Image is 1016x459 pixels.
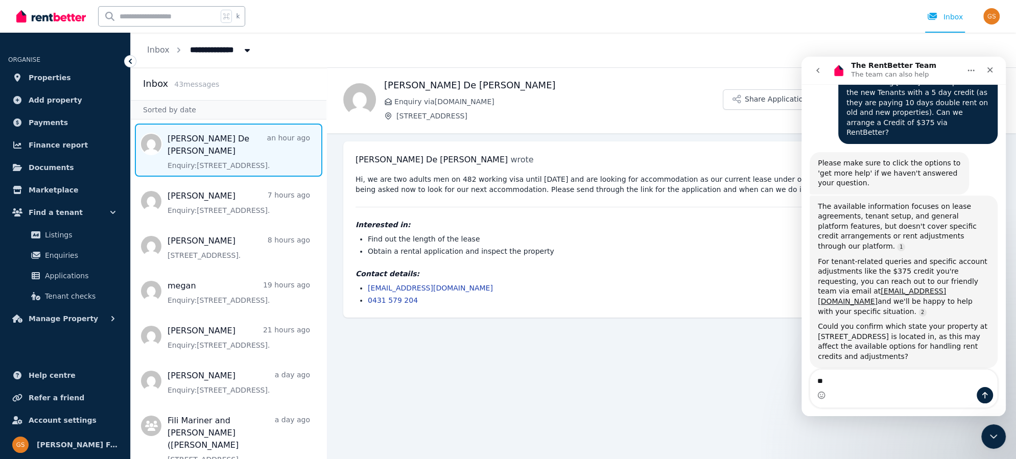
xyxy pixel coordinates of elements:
[8,135,122,155] a: Finance report
[8,90,122,110] a: Add property
[29,414,97,426] span: Account settings
[45,249,114,261] span: Enquiries
[168,325,310,350] a: [PERSON_NAME]21 hours agoEnquiry:[STREET_ADDRESS].
[29,369,76,381] span: Help centre
[168,190,310,215] a: [PERSON_NAME]7 hours agoEnquiry:[STREET_ADDRESS].
[8,157,122,178] a: Documents
[8,139,196,311] div: The available information focuses on lease agreements, tenant setup, and general platform feature...
[45,290,114,302] span: Tenant checks
[368,296,418,304] a: 0431 579 204
[983,8,1000,25] img: Stanyer Family Super Pty Ltd ATF Stanyer Family Super
[29,184,78,196] span: Marketplace
[16,265,188,305] div: Could you confirm which state your property at [STREET_ADDRESS] is located in, as this may affect...
[12,225,118,245] a: Listings
[356,269,987,279] h4: Contact details:
[168,133,310,171] a: [PERSON_NAME] De [PERSON_NAME]an hour agoEnquiry:[STREET_ADDRESS].
[8,308,122,329] button: Manage Property
[131,100,326,119] div: Sorted by date
[147,45,170,55] a: Inbox
[8,56,40,63] span: ORGANISE
[356,220,987,230] h4: Interested in:
[29,94,82,106] span: Add property
[174,80,219,88] span: 43 message s
[8,67,122,88] a: Properties
[45,270,114,282] span: Applications
[117,252,125,260] a: Source reference 9596209:
[801,57,1006,416] iframe: Intercom live chat
[29,312,98,325] span: Manage Property
[368,246,987,256] li: Obtain a rental application and inspect the property
[96,186,104,195] a: Source reference 5610171:
[981,424,1006,449] iframe: Intercom live chat
[131,33,269,67] nav: Breadcrumb
[8,112,122,133] a: Payments
[12,265,118,286] a: Applications
[16,145,188,195] div: The available information focuses on lease agreements, tenant setup, and general platform feature...
[12,437,29,453] img: Stanyer Family Super Pty Ltd ATF Stanyer Family Super
[16,200,188,260] div: For tenant-related queries and specific account adjustments like the $375 credit you're requestin...
[29,71,71,84] span: Properties
[384,78,723,92] h1: [PERSON_NAME] De [PERSON_NAME]
[45,229,114,241] span: Listings
[29,392,84,404] span: Refer a friend
[175,330,192,347] button: Send a message…
[8,202,122,223] button: Find a tenant
[168,235,310,260] a: [PERSON_NAME]8 hours ago[STREET_ADDRESS].
[8,365,122,385] a: Help centre
[396,111,723,121] span: [STREET_ADDRESS]
[12,245,118,265] a: Enquiries
[343,83,376,116] img: Marlon De La Roca
[16,9,86,24] img: RentBetter
[927,12,963,22] div: Inbox
[29,116,68,129] span: Payments
[168,280,310,305] a: megan19 hours agoEnquiry:[STREET_ADDRESS].
[8,139,196,334] div: The RentBetter Team says…
[9,313,196,330] textarea: Message…
[8,410,122,430] a: Account settings
[29,161,74,174] span: Documents
[356,174,987,195] pre: Hi, we are two adults men on 482 working visa until [DATE] and are looking for accommodation as o...
[16,334,24,343] button: Emoji picker
[236,12,240,20] span: k
[168,370,310,395] a: [PERSON_NAME]a day agoEnquiry:[STREET_ADDRESS].
[8,180,122,200] a: Marketplace
[8,95,196,139] div: The RentBetter Team says…
[12,286,118,306] a: Tenant checks
[368,234,987,244] li: Find out the length of the lease
[368,284,493,292] a: [EMAIL_ADDRESS][DOMAIN_NAME]
[510,155,533,164] span: wrote
[394,96,723,107] span: Enquiry via [DOMAIN_NAME]
[16,102,159,132] div: Please make sure to click the options to 'get more help' if we haven't answered your question.
[723,89,833,110] button: Share Application Link
[29,206,83,219] span: Find a tenant
[8,388,122,408] a: Refer a friend
[356,155,508,164] span: [PERSON_NAME] De [PERSON_NAME]
[16,230,145,249] a: [EMAIL_ADDRESS][DOMAIN_NAME]
[37,439,118,451] span: [PERSON_NAME] Family Super Pty Ltd ATF [PERSON_NAME] Family Super
[143,77,168,91] h2: Inbox
[8,95,168,138] div: Please make sure to click the options to 'get more help' if we haven't answered your question.
[29,139,88,151] span: Finance report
